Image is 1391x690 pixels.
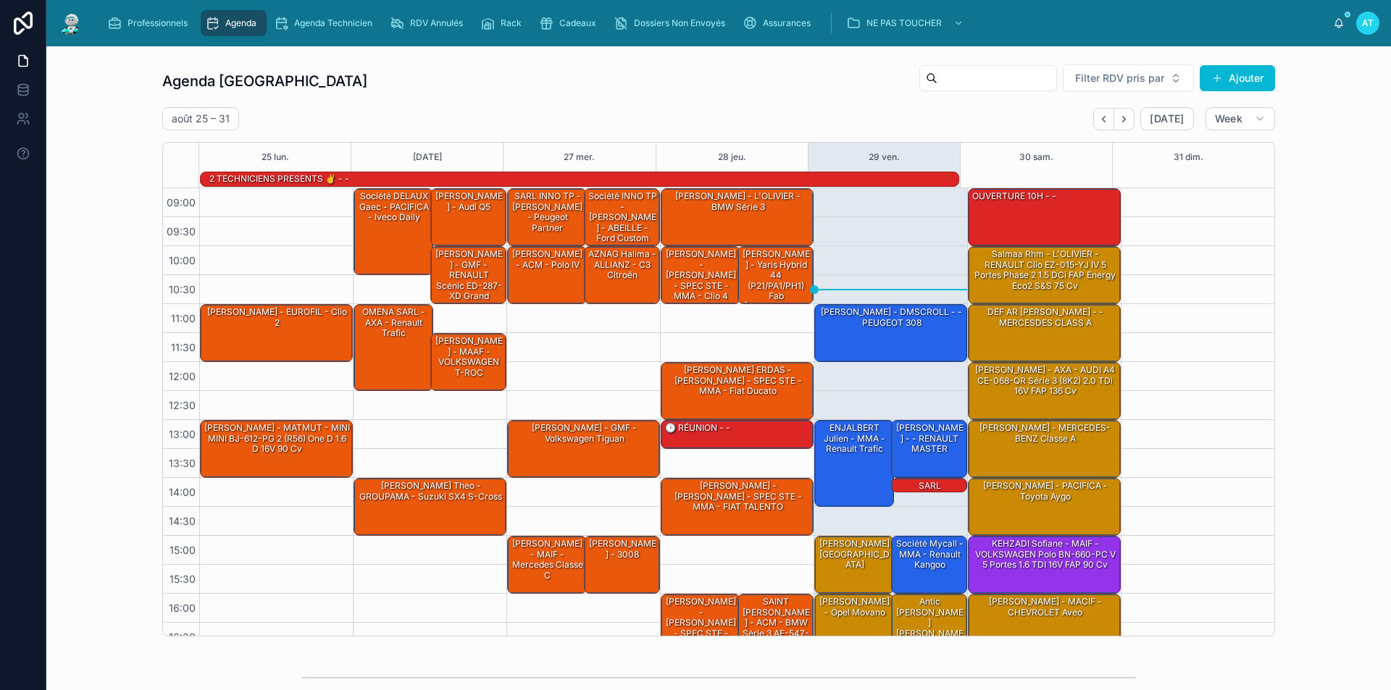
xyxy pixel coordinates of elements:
[1174,143,1203,172] div: 31 dim.
[163,225,199,237] span: 09:30
[661,421,813,448] div: 🕒 RÉUNION - -
[162,71,367,91] h1: Agenda [GEOGRAPHIC_DATA]
[166,573,199,585] span: 15:30
[501,17,522,29] span: Rack
[634,17,725,29] span: Dossiers Non Envoyés
[433,248,506,334] div: [PERSON_NAME] - GMF - RENAULT Scénic ED-287-XD Grand Scénic III Phase 2 1.6 dCi FAP eco2 S&S 131 cv
[262,143,289,172] div: 25 lun.
[664,363,812,397] div: [PERSON_NAME] ERDAS - [PERSON_NAME] - SPEC STE - MMA - fiat ducato
[208,172,351,186] div: 2 TECHNICIENS PRESENTS ✌️ - -
[664,190,812,214] div: [PERSON_NAME] - L'OLIVIER - BMW Série 3
[1200,65,1275,91] button: Ajouter
[510,421,659,445] div: [PERSON_NAME] - GMF - Volkswagen Tiguan
[165,631,199,643] span: 16:30
[165,254,199,266] span: 10:00
[661,479,813,535] div: [PERSON_NAME] - [PERSON_NAME] - SPEC STE - MMA - FIAT TALENTO
[165,428,199,440] span: 13:00
[587,190,659,255] div: Société INNO TP - [PERSON_NAME] - ABEILLE - Ford custom transit
[969,189,1120,245] div: OUVERTURE 10H - -
[971,595,1119,619] div: [PERSON_NAME] - MACIF - CHEVROLET Aveo
[971,421,1119,445] div: [PERSON_NAME] - MERCEDES-BENZ Classe A
[559,17,596,29] span: Cadeaux
[433,190,506,214] div: [PERSON_NAME] - Audi Q5
[894,421,966,455] div: [PERSON_NAME] - - RENAULT MASTER
[208,172,351,185] div: 2 TECHNICIENS PRESENTS ✌️ - -
[165,457,199,469] span: 13:30
[354,305,433,390] div: OMENA SARL - AXA - Renault trafic
[587,537,659,561] div: [PERSON_NAME] - 3008
[661,247,740,303] div: [PERSON_NAME] - [PERSON_NAME] - SPEC STE - MMA - clio 4
[1019,143,1053,172] button: 30 sam.
[510,248,585,272] div: [PERSON_NAME] - ACM - polo IV
[971,306,1119,329] div: DEF AR [PERSON_NAME] - - MERCESDES CLASS A
[971,537,1119,571] div: KEHZADI Sofiane - MAIF - VOLKSWAGEN Polo BN-660-PC V 5 portes 1.6 TDI 16V FAP 90 cv
[969,421,1120,477] div: [PERSON_NAME] - MERCEDES-BENZ Classe A
[763,17,811,29] span: Assurances
[58,12,84,35] img: App logo
[356,306,432,340] div: OMENA SARL - AXA - Renault trafic
[969,247,1120,303] div: Salmaa Rhm - L'OLIVIER - RENAULT Clio EZ-015-YJ IV 5 Portes Phase 2 1.5 dCi FAP Energy eco2 S&S 7...
[535,10,606,36] a: Cadeaux
[385,10,473,36] a: RDV Annulés
[165,602,199,614] span: 16:00
[738,594,814,651] div: SAINT [PERSON_NAME] - ACM - BMW Série 3 AE-547-YC (E90) LCI Berline 318d 2.0 d DPF 16V 143 cv
[585,247,660,303] div: AZNAG Halima - ALLIANZ - C3 Citroën
[969,479,1120,535] div: [PERSON_NAME] - PACIFICA - Toyota aygo
[740,595,813,681] div: SAINT [PERSON_NAME] - ACM - BMW Série 3 AE-547-YC (E90) LCI Berline 318d 2.0 d DPF 16V 143 cv
[869,143,900,172] div: 29 ven.
[817,421,893,455] div: ENJALBERT Julien - MMA - renault trafic
[203,421,351,455] div: [PERSON_NAME] - MATMUT - MINI MINI BJ-612-PG 2 (R56) One D 1.6 D 16V 90 cv
[866,17,942,29] span: NE PAS TOUCHER
[892,421,967,477] div: [PERSON_NAME] - - RENAULT MASTER
[892,594,967,651] div: Antic [PERSON_NAME][PERSON_NAME] 3
[971,479,1119,503] div: [PERSON_NAME] - PACIFICA - Toyota aygo
[201,421,352,477] div: [PERSON_NAME] - MATMUT - MINI MINI BJ-612-PG 2 (R56) One D 1.6 D 16V 90 cv
[128,17,188,29] span: Professionnels
[842,10,971,36] a: NE PAS TOUCHER
[354,479,506,535] div: [PERSON_NAME] Theo - GROUPAMA - Suzuki SX4 S-cross
[817,595,893,619] div: [PERSON_NAME] - Opel movano
[969,594,1120,651] div: [PERSON_NAME] - MACIF - CHEVROLET Aveo
[815,537,893,593] div: [PERSON_NAME][GEOGRAPHIC_DATA]
[1206,107,1275,130] button: Week
[585,537,660,593] div: [PERSON_NAME] - 3008
[718,143,746,172] button: 28 jeu.
[433,335,506,379] div: [PERSON_NAME] - MAAF - VOLKSWAGEN T-ROC
[564,143,595,172] button: 27 mer.
[664,248,739,303] div: [PERSON_NAME] - [PERSON_NAME] - SPEC STE - MMA - clio 4
[661,363,813,419] div: [PERSON_NAME] ERDAS - [PERSON_NAME] - SPEC STE - MMA - fiat ducato
[270,10,383,36] a: Agenda Technicien
[413,143,442,172] button: [DATE]
[969,305,1120,361] div: DEF AR [PERSON_NAME] - - MERCESDES CLASS A
[894,479,966,524] div: SARL FOUCAULT - ACM - Opel Astra
[167,341,199,353] span: 11:30
[969,537,1120,593] div: KEHZADI Sofiane - MAIF - VOLKSWAGEN Polo BN-660-PC V 5 portes 1.6 TDI 16V FAP 90 cv
[354,189,433,274] div: Société DELAUX Gaec - PACIFICA - iveco daily
[587,248,659,282] div: AZNAG Halima - ALLIANZ - C3 Citroën
[1362,17,1374,29] span: AT
[664,595,739,660] div: [PERSON_NAME] - [PERSON_NAME] - SPEC STE - MMA - FIAT Doblo
[664,479,812,513] div: [PERSON_NAME] - [PERSON_NAME] - SPEC STE - MMA - FIAT TALENTO
[166,544,199,556] span: 15:00
[664,421,732,434] div: 🕒 RÉUNION - -
[167,312,199,324] span: 11:00
[892,479,967,493] div: SARL FOUCAULT - ACM - Opel Astra
[356,190,432,224] div: Société DELAUX Gaec - PACIFICA - iveco daily
[508,247,586,303] div: [PERSON_NAME] - ACM - polo IV
[165,283,199,295] span: 10:30
[165,399,199,411] span: 12:30
[410,17,463,29] span: RDV Annulés
[165,486,199,498] span: 14:00
[969,363,1120,419] div: [PERSON_NAME] - AXA - AUDI A4 CE-068-QR Série 3 (8K2) 2.0 TDi 16V FAP 136 cv
[431,189,506,245] div: [PERSON_NAME] - Audi Q5
[1075,71,1164,85] span: Filter RDV pris par
[203,306,351,329] div: [PERSON_NAME] - EUROFIL - clio 2
[508,537,586,593] div: [PERSON_NAME] - MAIF - Mercedes classe C
[894,537,966,571] div: Société Mycall - MMA - renault kangoo
[294,17,372,29] span: Agenda Technicien
[894,595,966,650] div: Antic [PERSON_NAME][PERSON_NAME] 3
